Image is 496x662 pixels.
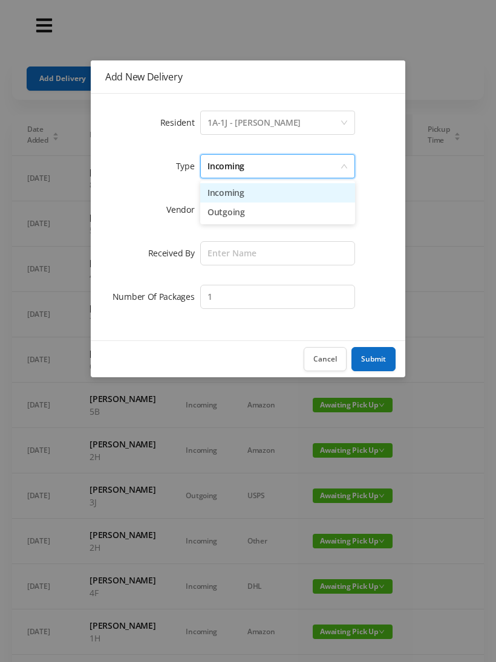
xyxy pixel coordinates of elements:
form: Add New Delivery [105,108,391,311]
li: Outgoing [200,203,355,222]
label: Resident [160,117,201,128]
button: Submit [351,347,396,371]
input: Enter Name [200,241,355,265]
li: Incoming [200,183,355,203]
label: Received By [148,247,201,259]
div: 1A-1J - Brian H. Chiang [207,111,301,134]
button: Cancel [304,347,347,371]
div: Incoming [207,155,244,178]
label: Type [176,160,201,172]
label: Vendor [166,204,200,215]
i: icon: down [341,119,348,128]
div: Add New Delivery [105,70,391,83]
i: icon: down [341,163,348,171]
label: Number Of Packages [113,291,201,302]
